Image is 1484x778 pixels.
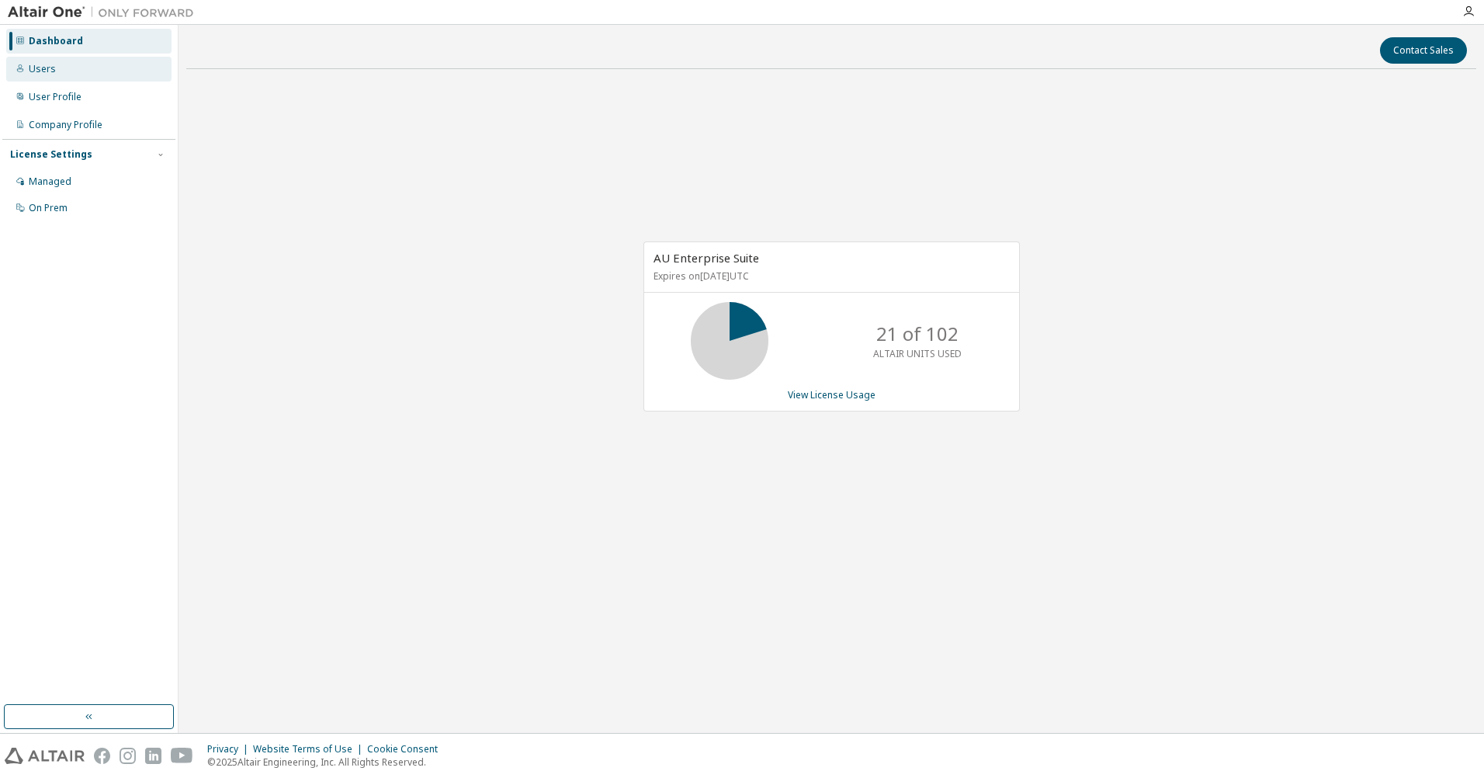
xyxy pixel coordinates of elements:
[94,748,110,764] img: facebook.svg
[29,63,56,75] div: Users
[654,269,1006,283] p: Expires on [DATE] UTC
[207,743,253,755] div: Privacy
[873,347,962,360] p: ALTAIR UNITS USED
[145,748,161,764] img: linkedin.svg
[253,743,367,755] div: Website Terms of Use
[788,388,875,401] a: View License Usage
[29,175,71,188] div: Managed
[29,119,102,131] div: Company Profile
[8,5,202,20] img: Altair One
[1380,37,1467,64] button: Contact Sales
[29,202,68,214] div: On Prem
[207,755,447,769] p: © 2025 Altair Engineering, Inc. All Rights Reserved.
[876,321,959,347] p: 21 of 102
[120,748,136,764] img: instagram.svg
[5,748,85,764] img: altair_logo.svg
[171,748,193,764] img: youtube.svg
[654,250,759,266] span: AU Enterprise Suite
[10,148,92,161] div: License Settings
[367,743,447,755] div: Cookie Consent
[29,35,83,47] div: Dashboard
[29,91,81,103] div: User Profile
